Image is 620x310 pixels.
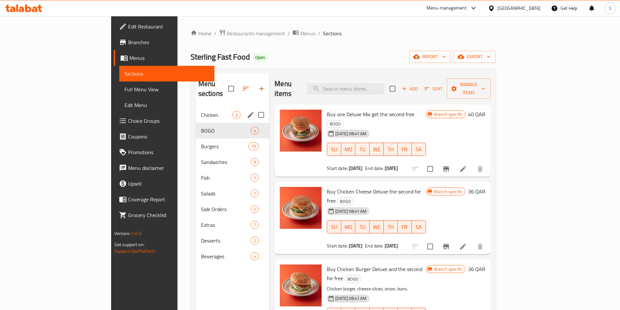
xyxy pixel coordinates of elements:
span: TH [386,145,395,154]
button: MO [341,220,355,233]
button: FR [398,143,412,156]
span: Buy Chicken Cheese Deluxe the second for free [327,187,421,206]
span: Manage items [452,81,485,97]
span: Extras [201,221,251,229]
div: items [251,174,259,182]
b: [DATE] [385,164,398,173]
a: Sections [119,66,215,82]
div: Sandwiches9 [196,154,270,170]
span: Sections [323,29,342,37]
div: BOGO [201,127,251,135]
button: export [454,51,496,63]
div: Salads1 [196,186,270,201]
div: items [251,205,259,213]
div: items [251,127,259,135]
nav: Menu sections [196,104,270,267]
div: Desserts [201,237,251,245]
span: BOGO [337,198,354,205]
button: FR [398,220,412,233]
li: / [214,29,216,37]
span: TH [386,222,395,232]
span: Promotions [128,148,209,156]
a: Coverage Report [114,191,215,207]
span: SA [414,145,423,154]
span: 1.0.0 [131,229,142,238]
span: Buy one Deluxe Mix get the second free [327,109,414,119]
span: MO [344,222,353,232]
button: MO [341,143,355,156]
a: Branches [114,34,215,50]
a: Upsell [114,176,215,191]
span: Sort [425,85,443,93]
span: Menu disclaimer [128,164,209,172]
h6: 36 QAR [468,264,485,274]
span: Grocery Checklist [128,211,209,219]
a: Coupons [114,129,215,144]
span: Buy Chicken Burger Deluxe and the second for free [327,264,422,283]
span: Sandwiches [201,158,251,166]
div: Beverages [201,252,251,260]
button: TH [384,220,398,233]
button: SU [327,143,341,156]
span: Edit Restaurant [128,23,209,30]
a: Menus [293,29,315,38]
nav: breadcrumb [191,29,496,38]
li: / [318,29,320,37]
div: items [248,142,259,150]
a: Edit menu item [459,165,467,173]
span: Start date: [327,164,348,173]
span: TU [358,145,367,154]
span: Select to update [423,240,437,253]
button: TH [384,143,398,156]
span: Menus [129,54,209,62]
span: Fish [201,174,251,182]
div: Chicken3edit [196,107,270,123]
button: import [409,51,451,63]
span: Salads [201,190,251,197]
button: Add section [254,81,269,97]
button: WE [370,220,384,233]
span: SA [414,222,423,232]
img: Buy one Deluxe Mix get the second free [280,110,322,152]
a: Full Menu View [119,82,215,97]
div: BOGO [344,275,361,283]
button: TU [355,143,369,156]
span: Restaurants management [227,29,285,37]
img: Buy Chicken Burger Deluxe and the second for free [280,264,322,306]
div: Open [253,54,268,62]
button: delete [472,161,488,177]
h6: 36 QAR [468,187,485,196]
p: Chicken burger, cheese slices, onion, buns. [327,285,426,293]
span: Chicken [201,111,232,119]
div: Side Orders5 [196,201,270,217]
h6: 40 QAR [468,110,485,119]
span: BOGO [327,120,344,128]
div: items [251,190,259,197]
div: items [251,221,259,229]
b: [DATE] [349,164,362,173]
span: Side Orders [201,205,251,213]
span: Burgers [201,142,248,150]
span: Full Menu View [125,85,209,93]
a: Support.OpsPlatform [114,247,156,255]
span: MO [344,145,353,154]
div: Menu-management [427,4,467,12]
span: Start date: [327,242,348,250]
span: Branches [128,38,209,46]
div: items [251,158,259,166]
span: 5 [251,206,259,212]
span: [DATE] 08:41 AM [333,295,369,301]
span: Edit Menu [125,101,209,109]
span: End date: [365,242,383,250]
button: Branch-specific-item [438,161,454,177]
span: Select to update [423,162,437,176]
span: Version: [114,229,130,238]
